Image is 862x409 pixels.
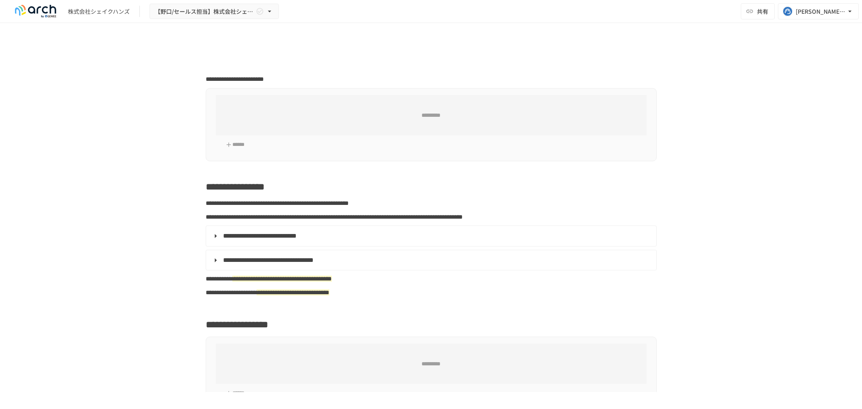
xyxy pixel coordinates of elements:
[68,7,130,16] div: 株式会社シェイクハンズ
[778,3,859,19] button: [PERSON_NAME][EMAIL_ADDRESS][DOMAIN_NAME]
[150,4,279,19] button: 【野口/セールス担当】株式会社シェイクハンズ_初期設定サポート
[741,3,775,19] button: 共有
[10,5,61,18] img: logo-default@2x-9cf2c760.svg
[796,6,846,17] div: [PERSON_NAME][EMAIL_ADDRESS][DOMAIN_NAME]
[757,7,768,16] span: 共有
[155,6,254,17] span: 【野口/セールス担当】株式会社シェイクハンズ_初期設定サポート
